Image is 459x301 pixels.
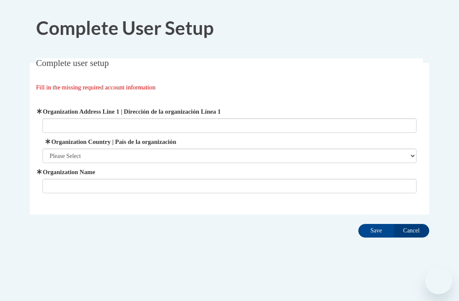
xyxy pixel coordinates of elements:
label: Organization Name [42,167,417,177]
label: Organization Address Line 1 | Dirección de la organización Línea 1 [42,107,417,116]
input: Metadata input [42,118,417,133]
span: Fill in the missing required account information [36,84,156,91]
input: Metadata input [42,179,417,193]
input: Cancel [394,224,429,238]
span: Complete User Setup [36,17,214,39]
span: Complete user setup [36,58,109,68]
input: Save [358,224,394,238]
iframe: Button to launch messaging window [425,267,452,294]
label: Organization Country | País de la organización [42,137,417,146]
